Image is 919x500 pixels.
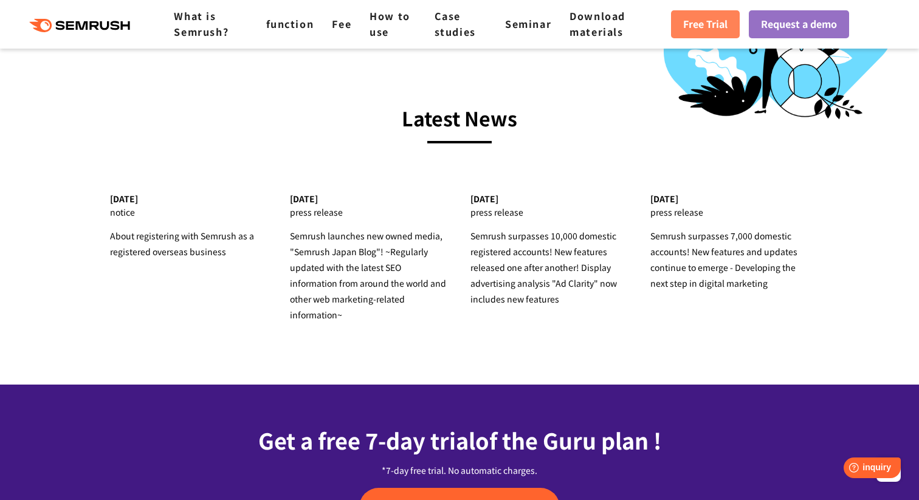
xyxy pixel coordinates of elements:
[266,16,314,31] a: function
[683,16,728,31] font: Free Trial
[470,194,629,307] a: [DATE] press release Semrush surpasses 10,000 domestic registered accounts! New features released...
[650,193,678,205] font: [DATE]
[671,10,740,38] a: Free Trial
[110,230,254,258] font: About registering with Semrush as a registered overseas business
[650,194,809,291] a: [DATE] press release Semrush surpasses 7,000 domestic accounts! New features and updates continue...
[650,206,703,218] font: press release
[402,104,517,132] font: Latest News
[650,230,797,289] font: Semrush surpasses 7,000 domestic accounts! New features and updates continue to emerge - Developi...
[174,9,229,39] a: What is Semrush?
[470,206,523,218] font: press release
[110,194,269,259] a: [DATE] notice About registering with Semrush as a registered overseas business
[435,9,476,39] a: Case studies
[749,10,849,38] a: Request a demo
[370,9,410,39] a: How to use
[110,193,138,205] font: [DATE]
[110,206,135,218] font: notice
[505,16,551,31] a: Seminar
[470,230,617,305] font: Semrush surpasses 10,000 domestic registered accounts! New features released one after another! D...
[570,9,625,39] a: Download materials
[470,193,498,205] font: [DATE]
[290,230,446,321] font: Semrush launches new owned media, "Semrush Japan Blog"! ~Regularly updated with the latest SEO in...
[290,194,449,323] a: [DATE] press release Semrush launches new owned media, "Semrush Japan Blog"! ~Regularly updated w...
[258,424,475,456] font: Get a free 7-day trial
[290,193,318,205] font: [DATE]
[332,16,351,31] a: Fee
[761,16,837,31] font: Request a demo
[811,453,906,487] iframe: Help widget launcher
[475,424,661,456] font: of the Guru plan !
[382,464,537,476] font: *7-day free trial. No automatic charges.
[290,206,343,218] font: press release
